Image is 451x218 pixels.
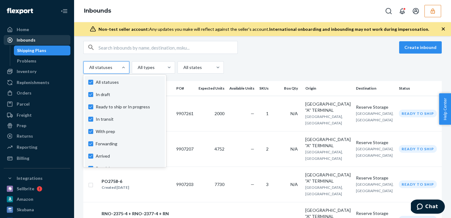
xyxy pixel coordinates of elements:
div: Reserve Storage [356,104,394,110]
div: Reserve Storage [356,175,394,181]
a: Amazon [4,194,70,204]
a: Inbounds [84,7,111,14]
div: Replenishments [17,79,49,86]
div: Ready to ship [399,180,437,188]
div: Skubana [17,207,34,213]
div: Reserve Storage [356,139,394,146]
span: — [251,182,254,187]
div: Amazon [17,196,33,202]
span: Non-test seller account: [98,26,149,32]
span: 3 [266,182,269,187]
div: Orders [17,90,31,96]
iframe: Opens a widget where you can chat to one of our agents [411,200,445,215]
a: Inbounds [4,35,70,45]
span: International onboarding and inbounding may not work during impersonation. [269,26,429,32]
div: [GEOGRAPHIC_DATA] "A" TERMINAL [305,136,351,149]
span: With prep [96,128,161,135]
span: All statuses [96,79,161,85]
span: N/A [290,146,298,151]
th: Origin [303,81,353,96]
a: Skubana [4,205,70,215]
th: Available Units [227,81,257,96]
span: [GEOGRAPHIC_DATA], [GEOGRAPHIC_DATA] [356,111,394,122]
span: 2000 [215,111,224,116]
th: Status [396,81,442,96]
th: PO# [174,81,196,96]
a: Shipping Plans [14,46,71,55]
span: [GEOGRAPHIC_DATA], [GEOGRAPHIC_DATA] [356,147,394,158]
div: [GEOGRAPHIC_DATA] "A" TERMINAL [305,101,351,113]
div: Billing [17,155,29,161]
a: Orders [4,88,70,98]
div: Reporting [17,144,37,150]
div: Home [17,26,29,33]
div: Returns [17,133,33,139]
span: N/A [290,111,298,116]
span: Arrived [96,153,161,159]
div: Reserve Storage [356,210,394,216]
span: Ready to ship or In progress [96,104,161,110]
button: Open Search Box [382,5,395,17]
span: [GEOGRAPHIC_DATA], [GEOGRAPHIC_DATA] [356,182,394,193]
div: Problems [17,58,36,64]
div: Ready to ship [399,110,437,117]
a: Billing [4,153,70,163]
th: Expected Units [196,81,227,96]
a: Returns [4,131,70,141]
td: 9907207 [174,131,196,167]
a: Home [4,25,70,34]
img: Flexport logo [7,8,33,14]
button: Open notifications [396,5,408,17]
div: Inbounds [17,37,35,43]
span: N/A [290,182,298,187]
div: Created [DATE] [102,184,129,191]
div: Prep [17,123,26,129]
input: All types [137,64,138,71]
div: PO2758-6 [102,178,129,184]
div: Inventory [17,68,36,75]
span: 7730 [215,182,224,187]
span: In draft [96,91,161,98]
th: Box Qty [274,81,303,96]
span: — [251,146,254,151]
div: Any updates you make will reflect against the seller's account. [98,26,429,32]
a: Freight [4,110,70,120]
a: Prep [4,121,70,131]
a: Replenishments [4,78,70,87]
span: — [251,111,254,116]
span: 4752 [215,146,224,151]
div: Integrations [17,175,43,181]
td: 9907203 [174,167,196,202]
a: Sellbrite [4,184,70,194]
a: Reporting [4,142,70,152]
span: Forwarding [96,141,161,147]
span: 2 [266,146,269,151]
button: Create inbound [399,41,442,54]
div: Ready to ship [399,145,437,153]
ol: breadcrumbs [79,2,116,20]
div: Sellbrite [17,186,34,192]
input: Search inbounds by name, destination, msku... [98,41,237,54]
a: Parcel [4,99,70,109]
button: Help Center [439,93,451,125]
a: Problems [14,56,71,66]
th: SKUs [257,81,274,96]
span: 1 [266,111,269,116]
button: Integrations [4,173,70,183]
a: Inventory [4,67,70,76]
div: [GEOGRAPHIC_DATA] "A" TERMINAL [305,172,351,184]
div: Parcel [17,101,30,107]
button: Open account menu [410,5,422,17]
div: Shipping Plans [17,47,46,54]
div: Freight [17,112,32,118]
button: Close Navigation [58,5,70,17]
td: 9907261 [174,96,196,131]
span: In transit [96,116,161,122]
span: Receiving [96,165,161,172]
th: Destination [353,81,396,96]
span: [GEOGRAPHIC_DATA], [GEOGRAPHIC_DATA] [305,114,343,125]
